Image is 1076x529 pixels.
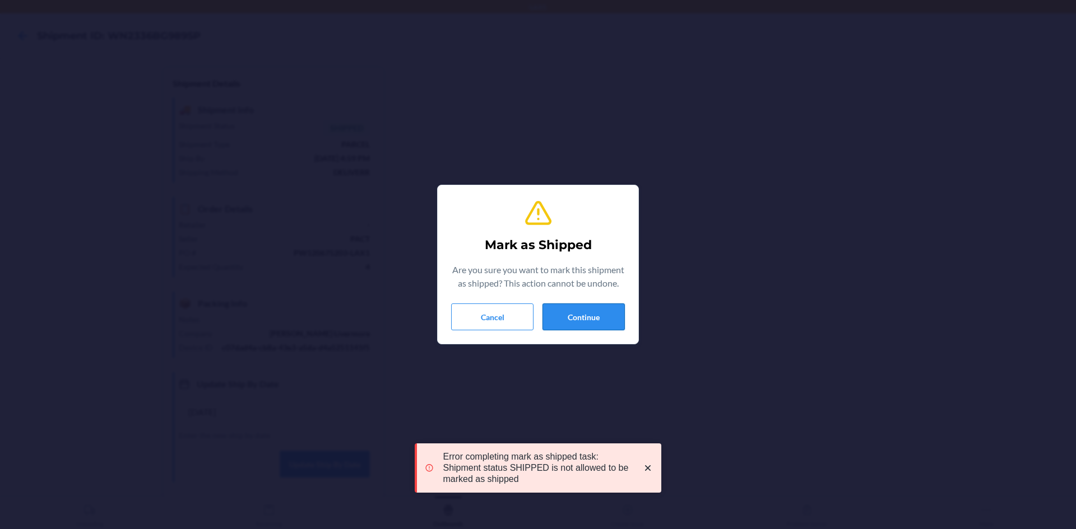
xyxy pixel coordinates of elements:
button: Cancel [451,303,534,330]
h2: Mark as Shipped [485,236,592,254]
button: Continue [542,303,625,330]
svg: close toast [642,462,653,474]
p: Are you sure you want to mark this shipment as shipped? This action cannot be undone. [451,263,625,290]
p: Error completing mark as shipped task: Shipment status SHIPPED is not allowed to be marked as shi... [443,451,631,485]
